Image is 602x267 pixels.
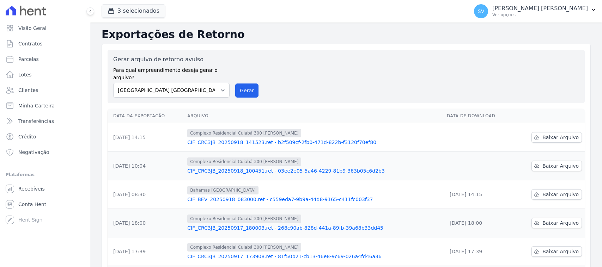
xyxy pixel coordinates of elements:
[531,246,582,257] a: Baixar Arquivo
[18,71,32,78] span: Lotes
[542,134,579,141] span: Baixar Arquivo
[492,12,588,18] p: Ver opções
[108,237,184,266] td: [DATE] 17:39
[102,28,591,41] h2: Exportações de Retorno
[3,52,87,66] a: Parcelas
[18,56,39,63] span: Parcelas
[113,64,230,81] label: Para qual empreendimento deseja gerar o arquivo?
[542,219,579,226] span: Baixar Arquivo
[3,130,87,144] a: Crédito
[542,248,579,255] span: Baixar Arquivo
[492,5,588,12] p: [PERSON_NAME] [PERSON_NAME]
[108,180,184,209] td: [DATE] 08:30
[3,197,87,211] a: Conta Hent
[444,237,513,266] td: [DATE] 17:39
[3,68,87,82] a: Lotes
[478,9,484,14] span: SV
[3,145,87,159] a: Negativação
[187,167,441,174] a: CIF_CRC3JB_20250918_100451.ret - 03ee2e05-5a46-4229-81b9-363b05c6d2b3
[102,4,165,18] button: 3 selecionados
[468,1,602,21] button: SV [PERSON_NAME] [PERSON_NAME] Ver opções
[444,209,513,237] td: [DATE] 18:00
[18,149,49,156] span: Negativação
[108,123,184,152] td: [DATE] 14:15
[18,118,54,125] span: Transferências
[187,139,441,146] a: CIF_CRC3JB_20250918_141523.ret - b2f509cf-2fb0-471d-822b-f3120f70ef80
[531,189,582,200] a: Baixar Arquivo
[3,21,87,35] a: Visão Geral
[108,209,184,237] td: [DATE] 18:00
[18,25,47,32] span: Visão Geral
[18,102,55,109] span: Minha Carteira
[3,83,87,97] a: Clientes
[18,185,45,192] span: Recebíveis
[235,83,259,98] button: Gerar
[6,170,84,179] div: Plataformas
[542,191,579,198] span: Baixar Arquivo
[3,182,87,196] a: Recebíveis
[542,162,579,169] span: Baixar Arquivo
[187,224,441,231] a: CIF_CRC3JB_20250917_180003.ret - 268c90ab-828d-441a-89fb-39a68b33dd45
[187,215,301,223] span: Complexo Residencial Cuiabá 300 [PERSON_NAME]
[18,87,38,94] span: Clientes
[113,55,230,64] label: Gerar arquivo de retorno avulso
[18,201,46,208] span: Conta Hent
[3,99,87,113] a: Minha Carteira
[187,129,301,137] span: Complexo Residencial Cuiabá 300 [PERSON_NAME]
[531,132,582,143] a: Baixar Arquivo
[187,157,301,166] span: Complexo Residencial Cuiabá 300 [PERSON_NAME]
[108,109,184,123] th: Data da Exportação
[187,196,441,203] a: CIF_BEV_20250918_083000.ret - c559eda7-9b9a-44d8-9165-c411fc003f37
[108,152,184,180] td: [DATE] 10:04
[18,40,42,47] span: Contratos
[531,218,582,228] a: Baixar Arquivo
[187,253,441,260] a: CIF_CRC3JB_20250917_173908.ret - 81f50b21-cb13-46e8-9c69-026a4fd46a36
[187,186,259,194] span: Bahamas [GEOGRAPHIC_DATA]
[531,161,582,171] a: Baixar Arquivo
[18,133,36,140] span: Crédito
[444,180,513,209] td: [DATE] 14:15
[3,114,87,128] a: Transferências
[184,109,444,123] th: Arquivo
[444,109,513,123] th: Data de Download
[3,37,87,51] a: Contratos
[187,243,301,252] span: Complexo Residencial Cuiabá 300 [PERSON_NAME]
